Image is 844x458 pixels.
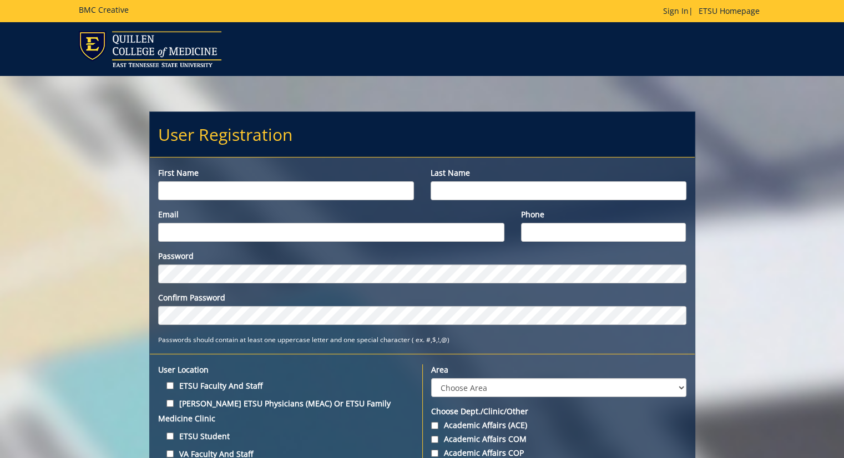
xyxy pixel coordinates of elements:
[158,396,414,426] label: [PERSON_NAME] ETSU Physicians (MEAC) or ETSU Family Medicine Clinic
[431,420,686,431] label: Academic Affairs (ACE)
[158,378,414,393] label: ETSU Faculty and Staff
[158,364,414,375] label: User location
[158,251,686,262] label: Password
[431,364,686,375] label: Area
[663,6,689,16] a: Sign In
[79,6,129,14] h5: BMC Creative
[521,209,686,220] label: Phone
[158,209,505,220] label: Email
[150,112,695,157] h2: User Registration
[158,292,686,303] label: Confirm Password
[693,6,765,16] a: ETSU Homepage
[431,167,686,179] label: Last name
[663,6,765,17] p: |
[431,434,686,445] label: Academic Affairs COM
[158,429,414,444] label: ETSU Student
[158,167,414,179] label: First name
[79,31,221,67] img: ETSU logo
[431,406,686,417] label: Choose Dept./Clinic/Other
[158,335,449,344] small: Passwords should contain at least one uppercase letter and one special character ( ex. #,$,!,@)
